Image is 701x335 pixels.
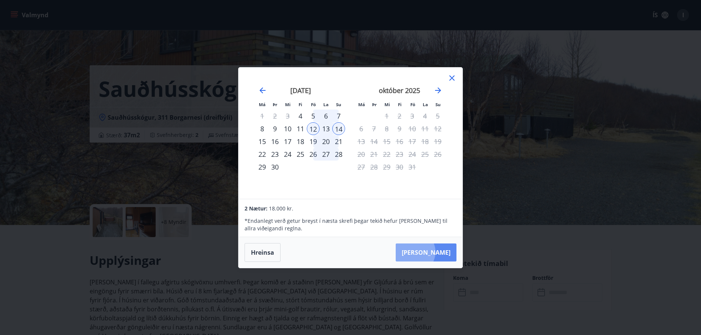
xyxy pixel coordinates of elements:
[256,161,269,173] div: 29
[368,135,380,148] td: Not available. þriðjudagur, 14. október 2025
[320,110,332,122] td: Choose laugardagur, 6. september 2025 as your check-in date. It’s available.
[355,161,368,173] td: Not available. mánudagur, 27. október 2025
[307,148,320,161] div: 26
[294,122,307,135] td: Choose fimmtudagur, 11. september 2025 as your check-in date. It’s available.
[294,135,307,148] td: Choose fimmtudagur, 18. september 2025 as your check-in date. It’s available.
[307,110,320,122] div: 5
[285,102,291,107] small: Mi
[245,205,267,212] span: 2 Nætur:
[380,148,393,161] td: Not available. miðvikudagur, 22. október 2025
[419,122,431,135] td: Not available. laugardagur, 11. október 2025
[281,148,294,161] div: 24
[355,122,368,135] td: Not available. mánudagur, 6. október 2025
[323,102,329,107] small: La
[355,148,368,161] td: Not available. mánudagur, 20. október 2025
[256,122,269,135] td: Choose mánudagur, 8. september 2025 as your check-in date. It’s available.
[368,122,380,135] td: Not available. þriðjudagur, 7. október 2025
[269,205,293,212] span: 18.000 kr.
[372,102,377,107] small: Þr
[410,102,415,107] small: Fö
[419,135,431,148] td: Not available. laugardagur, 18. október 2025
[435,102,441,107] small: Su
[256,161,269,173] td: Choose mánudagur, 29. september 2025 as your check-in date. It’s available.
[245,243,281,262] button: Hreinsa
[431,148,444,161] td: Not available. sunnudagur, 26. október 2025
[332,148,345,161] td: Choose sunnudagur, 28. september 2025 as your check-in date. It’s available.
[332,110,345,122] td: Choose sunnudagur, 7. september 2025 as your check-in date. It’s available.
[273,102,277,107] small: Þr
[393,135,406,148] td: Not available. fimmtudagur, 16. október 2025
[269,161,281,173] div: 30
[256,135,269,148] td: Choose mánudagur, 15. september 2025 as your check-in date. It’s available.
[320,122,332,135] td: Selected. laugardagur, 13. september 2025
[256,148,269,161] div: 22
[320,135,332,148] div: 20
[269,161,281,173] td: Choose þriðjudagur, 30. september 2025 as your check-in date. It’s available.
[294,110,307,122] div: Aðeins innritun í boði
[406,122,419,135] td: Not available. föstudagur, 10. október 2025
[431,122,444,135] td: Not available. sunnudagur, 12. október 2025
[332,122,345,135] td: Selected as end date. sunnudagur, 14. september 2025
[434,86,443,95] div: Move forward to switch to the next month.
[311,102,316,107] small: Fö
[307,135,320,148] div: 19
[380,110,393,122] div: Aðeins útritun í boði
[398,102,402,107] small: Fi
[281,135,294,148] td: Choose miðvikudagur, 17. september 2025 as your check-in date. It’s available.
[259,102,266,107] small: Má
[256,135,269,148] div: 15
[320,122,332,135] div: 13
[281,148,294,161] td: Choose miðvikudagur, 24. september 2025 as your check-in date. It’s available.
[294,135,307,148] div: 18
[393,148,406,161] td: Not available. fimmtudagur, 23. október 2025
[393,122,406,135] td: Not available. fimmtudagur, 9. október 2025
[406,110,419,122] td: Not available. föstudagur, 3. október 2025
[269,122,281,135] td: Choose þriðjudagur, 9. september 2025 as your check-in date. It’s available.
[320,148,332,161] div: 27
[406,135,419,148] td: Not available. föstudagur, 17. október 2025
[258,86,267,95] div: Move backward to switch to the previous month.
[368,148,380,161] td: Not available. þriðjudagur, 21. október 2025
[294,148,307,161] td: Choose fimmtudagur, 25. september 2025 as your check-in date. It’s available.
[419,148,431,161] td: Not available. laugardagur, 25. október 2025
[269,148,281,161] td: Choose þriðjudagur, 23. september 2025 as your check-in date. It’s available.
[307,110,320,122] td: Choose föstudagur, 5. september 2025 as your check-in date. It’s available.
[281,122,294,135] td: Choose miðvikudagur, 10. september 2025 as your check-in date. It’s available.
[294,110,307,122] td: Choose fimmtudagur, 4. september 2025 as your check-in date. It’s available.
[332,122,345,135] div: 14
[256,148,269,161] td: Choose mánudagur, 22. september 2025 as your check-in date. It’s available.
[380,135,393,148] td: Not available. miðvikudagur, 15. október 2025
[299,102,302,107] small: Fi
[320,135,332,148] td: Choose laugardagur, 20. september 2025 as your check-in date. It’s available.
[320,148,332,161] td: Choose laugardagur, 27. september 2025 as your check-in date. It’s available.
[294,122,307,135] div: 11
[379,86,420,95] strong: október 2025
[358,102,365,107] small: Má
[336,102,341,107] small: Su
[290,86,311,95] strong: [DATE]
[332,135,345,148] td: Choose sunnudagur, 21. september 2025 as your check-in date. It’s available.
[423,102,428,107] small: La
[281,122,294,135] div: 10
[380,161,393,173] td: Not available. miðvikudagur, 29. október 2025
[307,148,320,161] td: Choose föstudagur, 26. september 2025 as your check-in date. It’s available.
[248,77,453,190] div: Calendar
[393,110,406,122] td: Not available. fimmtudagur, 2. október 2025
[406,161,419,173] td: Not available. föstudagur, 31. október 2025
[256,110,269,122] td: Not available. mánudagur, 1. september 2025
[332,110,345,122] div: 7
[269,135,281,148] div: 16
[406,148,419,161] td: Not available. föstudagur, 24. október 2025
[384,102,390,107] small: Mi
[431,110,444,122] td: Not available. sunnudagur, 5. október 2025
[380,122,393,135] td: Not available. miðvikudagur, 8. október 2025
[332,135,345,148] div: 21
[269,148,281,161] div: 23
[307,135,320,148] td: Choose föstudagur, 19. september 2025 as your check-in date. It’s available.
[368,161,380,173] td: Not available. þriðjudagur, 28. október 2025
[393,161,406,173] td: Not available. fimmtudagur, 30. október 2025
[320,110,332,122] div: 6
[245,217,456,232] p: * Endanlegt verð getur breyst í næsta skrefi þegar tekið hefur [PERSON_NAME] til allra viðeigandi...
[307,122,320,135] td: Selected as start date. föstudagur, 12. september 2025
[380,110,393,122] td: Choose miðvikudagur, 1. október 2025 as your check-in date. It’s available.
